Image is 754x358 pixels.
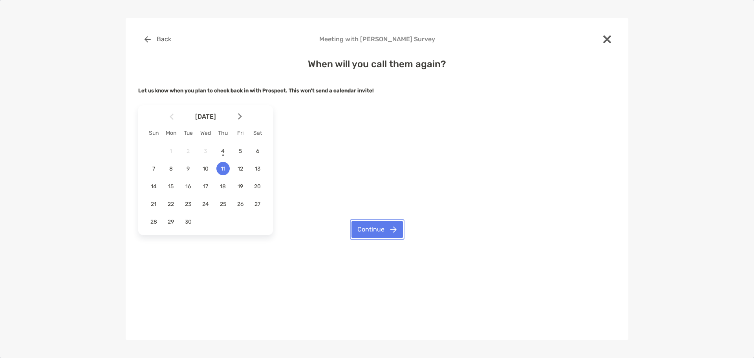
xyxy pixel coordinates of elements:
span: 20 [251,183,264,190]
div: Mon [162,130,179,136]
span: 4 [216,148,230,154]
span: 17 [199,183,212,190]
h5: Let us know when you plan to check back in with Prospect. [138,88,616,94]
div: Sat [249,130,266,136]
span: 19 [234,183,247,190]
span: 7 [147,165,160,172]
span: 10 [199,165,212,172]
span: 21 [147,201,160,207]
h4: When will you call them again? [138,59,616,70]
button: Back [138,31,177,48]
span: 1 [164,148,178,154]
span: 6 [251,148,264,154]
div: Sun [145,130,162,136]
span: [DATE] [175,113,236,120]
img: button icon [145,36,151,42]
div: Tue [179,130,197,136]
span: 3 [199,148,212,154]
span: 9 [181,165,195,172]
span: 12 [234,165,247,172]
span: 30 [181,218,195,225]
div: Wed [197,130,214,136]
span: 16 [181,183,195,190]
span: 2 [181,148,195,154]
h4: Meeting with [PERSON_NAME] Survey [138,35,616,43]
span: 13 [251,165,264,172]
span: 5 [234,148,247,154]
span: 23 [181,201,195,207]
strong: This won't send a calendar invite! [289,88,374,94]
img: close modal [603,35,611,43]
span: 29 [164,218,178,225]
button: Continue [351,221,403,238]
span: 18 [216,183,230,190]
img: Arrow icon [238,113,242,120]
span: 8 [164,165,178,172]
span: 24 [199,201,212,207]
span: 11 [216,165,230,172]
span: 25 [216,201,230,207]
div: Fri [232,130,249,136]
span: 14 [147,183,160,190]
span: 26 [234,201,247,207]
img: Arrow icon [170,113,174,120]
span: 15 [164,183,178,190]
div: Thu [214,130,232,136]
span: 27 [251,201,264,207]
span: 22 [164,201,178,207]
span: 28 [147,218,160,225]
